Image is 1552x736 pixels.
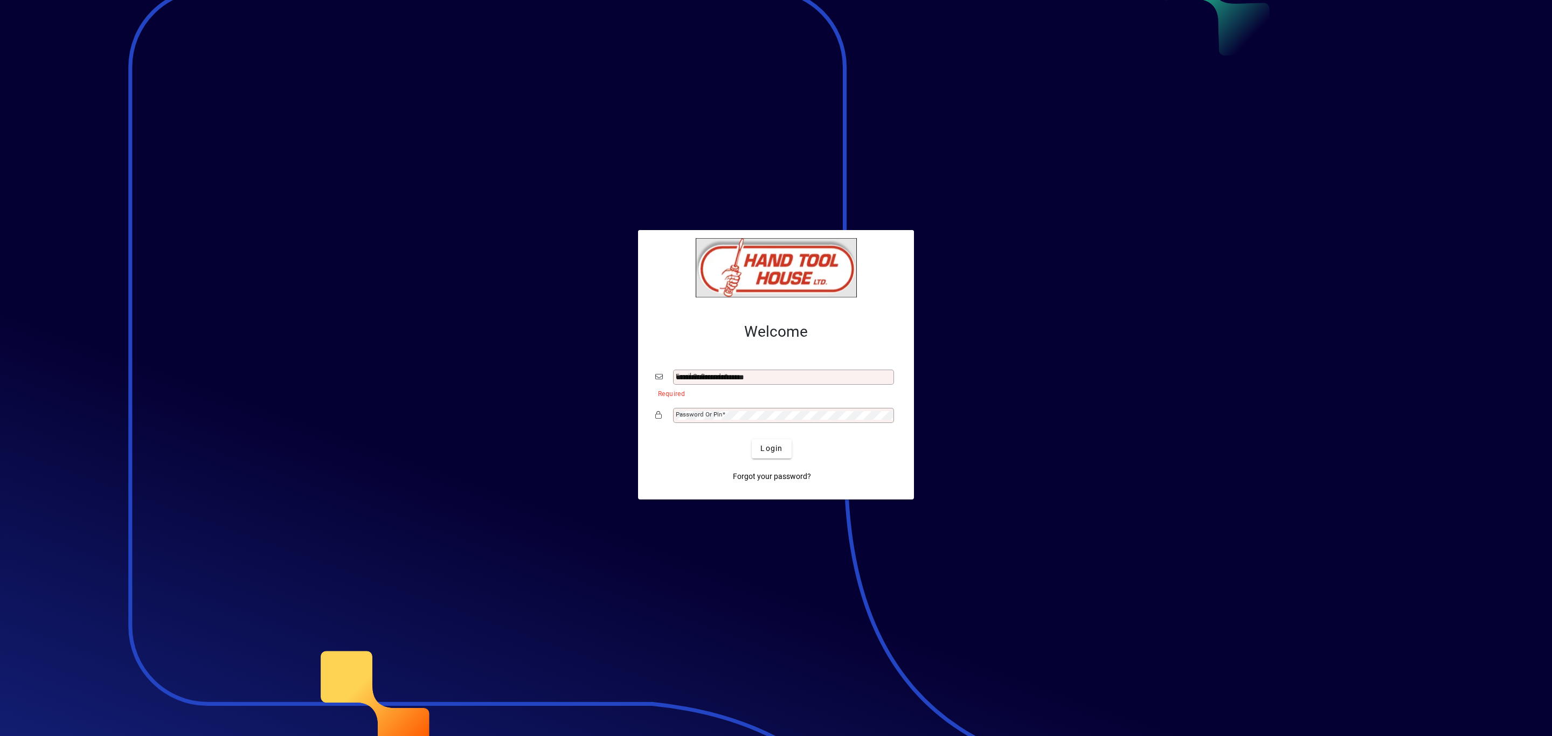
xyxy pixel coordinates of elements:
span: Login [760,443,782,454]
button: Login [752,439,791,459]
mat-error: Required [658,387,888,399]
span: Forgot your password? [733,471,811,482]
a: Forgot your password? [729,467,815,487]
mat-label: Password or Pin [676,411,722,418]
mat-label: Email or Barcode [676,372,724,380]
h2: Welcome [655,323,897,341]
